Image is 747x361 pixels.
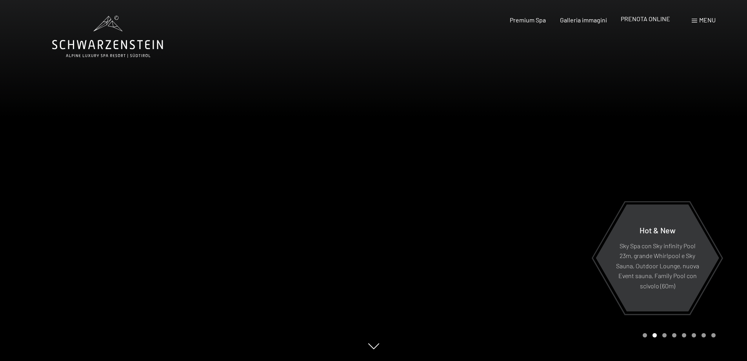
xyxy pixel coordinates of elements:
div: Carousel Page 3 [662,333,667,337]
a: Premium Spa [510,16,546,24]
a: Galleria immagini [560,16,607,24]
div: Carousel Page 2 (Current Slide) [652,333,657,337]
div: Carousel Page 5 [682,333,686,337]
p: Sky Spa con Sky infinity Pool 23m, grande Whirlpool e Sky Sauna, Outdoor Lounge, nuova Event saun... [615,240,700,291]
div: Carousel Page 6 [692,333,696,337]
div: Carousel Page 8 [711,333,716,337]
a: PRENOTA ONLINE [621,15,670,22]
span: Menu [699,16,716,24]
span: Hot & New [640,225,676,235]
div: Carousel Page 1 [643,333,647,337]
div: Carousel Page 7 [702,333,706,337]
div: Carousel Page 4 [672,333,676,337]
a: Hot & New Sky Spa con Sky infinity Pool 23m, grande Whirlpool e Sky Sauna, Outdoor Lounge, nuova ... [595,204,720,312]
div: Carousel Pagination [640,333,716,337]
